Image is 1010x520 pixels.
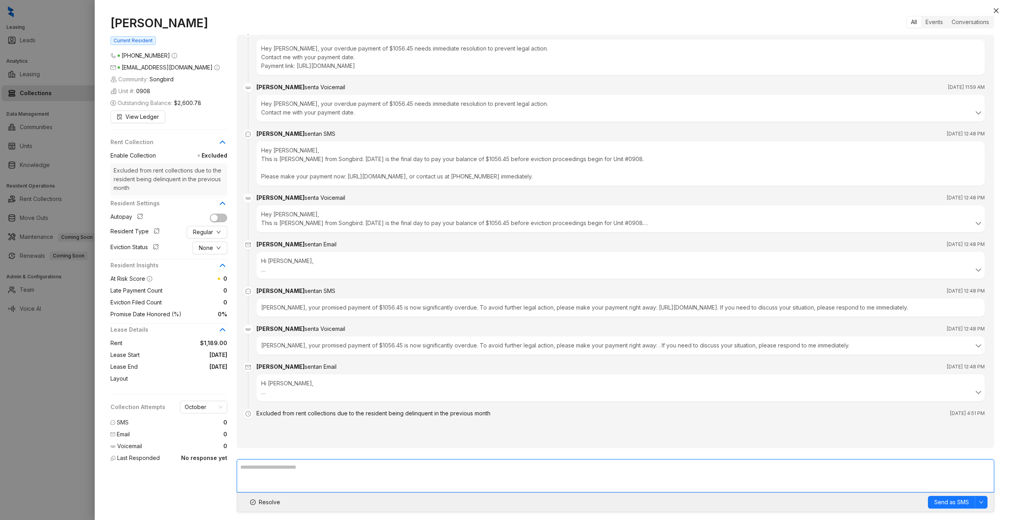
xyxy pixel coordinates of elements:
div: segmented control [906,16,994,28]
div: Hey [PERSON_NAME], This is [PERSON_NAME] from Songbird. [DATE] is the final day to pay your balan... [256,141,985,186]
div: [PERSON_NAME], your promised payment of $1056.45 is now significantly overdue. To avoid further l... [256,298,985,317]
span: 0 [223,442,227,451]
div: Autopay [110,212,146,223]
span: No response yet [181,454,227,462]
span: 0 [223,430,227,439]
span: Resident Settings [110,199,218,208]
div: Hi [PERSON_NAME], This is [PERSON_NAME] from Songbird. Your promised payment of $1056.45 is now s... [261,379,980,396]
span: Unit #: [110,87,150,96]
div: Hey [PERSON_NAME], your overdue payment of $1056.45 needs immediate resolution to prevent legal a... [256,39,985,75]
span: Lease Details [110,325,218,334]
span: [DATE] 12:48 PM [947,130,985,138]
span: At Risk Score [110,275,145,282]
div: [PERSON_NAME], your promised payment of $1056.45 is now significantly overdue. To avoid further l... [261,341,980,350]
span: down [216,246,221,250]
div: Resident Insights [110,261,227,274]
span: [DATE] [138,362,227,371]
div: [PERSON_NAME] [256,130,335,138]
span: dollar [110,100,116,106]
span: message [243,130,253,139]
span: [DATE] 12:48 PM [947,287,985,295]
button: Nonedown [193,242,227,254]
span: Eviction Filed Count [110,298,162,307]
div: Conversations [947,17,993,28]
span: Email [117,430,130,439]
span: Collection Attempts [110,403,165,411]
span: 0 [223,418,227,427]
img: Voicemail Icon [110,444,116,449]
span: Voicemail [117,442,142,451]
span: clock-circle [243,409,253,419]
div: [PERSON_NAME] [256,193,345,202]
div: [PERSON_NAME] [256,83,345,92]
button: Send as SMS [928,496,975,509]
span: info-circle [214,65,220,70]
span: down [979,500,984,505]
span: SMS [117,418,129,427]
span: Promise Date Honored (%) [110,310,181,319]
span: Outstanding Balance: [110,99,201,107]
span: [DATE] 11:59 AM [948,83,985,91]
span: 0908 [136,87,150,96]
span: mail [110,65,116,70]
span: [DATE] 12:48 PM [947,325,985,333]
span: Regular [193,228,213,237]
div: Resident Settings [110,199,227,212]
span: [DATE] 12:48 PM [947,240,985,248]
span: View Ledger [125,113,159,121]
span: message [243,287,253,296]
img: Voicemail Icon [243,83,253,92]
span: sent a Voicemail [305,325,345,332]
img: building-icon [110,76,117,83]
div: [PERSON_NAME] [256,325,345,333]
img: building-icon [110,88,117,94]
span: None [199,244,213,252]
span: Songbird [150,75,174,84]
span: sent a Voicemail [305,84,345,90]
span: Excluded from rent collections due to the resident being delinquent in the previous month [110,163,227,195]
span: [PHONE_NUMBER] [122,52,170,59]
span: 0% [181,310,227,319]
span: 0 [163,286,227,295]
div: Events [921,17,947,28]
span: Late Payment Count [110,286,163,295]
img: Voicemail Icon [243,193,253,203]
span: info-circle [172,53,177,58]
div: Hi [PERSON_NAME], This is a final reminder that [DATE] is the last day to pay your outstanding ba... [261,257,980,274]
div: Resident Type [110,227,163,237]
span: $1,189.00 [122,339,227,347]
span: 0 [162,298,227,307]
div: Hey [PERSON_NAME], This is [PERSON_NAME] from Songbird. [DATE] is the final day to pay your balan... [261,210,980,227]
img: Last Responded Icon [110,456,116,461]
span: close [993,8,999,14]
button: Close [991,6,1001,15]
span: sent a Voicemail [305,194,345,201]
span: file-search [117,114,122,120]
div: Excluded from rent collections due to the resident being delinquent in the previous month [256,409,490,418]
div: Lease Details [110,325,227,339]
span: Excluded [156,151,227,160]
span: message [110,420,115,425]
button: View Ledger [110,111,165,123]
span: 0 [223,275,227,282]
div: Rent Collection [110,138,227,151]
div: Hey [PERSON_NAME], your overdue payment of $1056.45 needs immediate resolution to prevent legal a... [261,99,980,117]
span: sent an Email [305,241,337,248]
div: [PERSON_NAME] [256,287,335,295]
span: October [185,401,223,413]
span: phone [110,53,116,58]
span: Layout [110,374,128,383]
span: Send as SMS [934,498,969,507]
span: sent an Email [305,363,337,370]
span: Resident Insights [110,261,218,270]
span: sent an SMS [305,130,335,137]
span: Current Resident [110,36,156,45]
span: Community: [110,75,174,84]
span: [DATE] 4:51 PM [950,409,985,417]
span: Resolve [259,498,280,507]
button: Regulardown [187,226,227,238]
span: [DATE] [140,351,227,359]
span: check-circle [250,499,256,505]
span: down [216,230,221,235]
span: Rent Collection [110,138,218,146]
